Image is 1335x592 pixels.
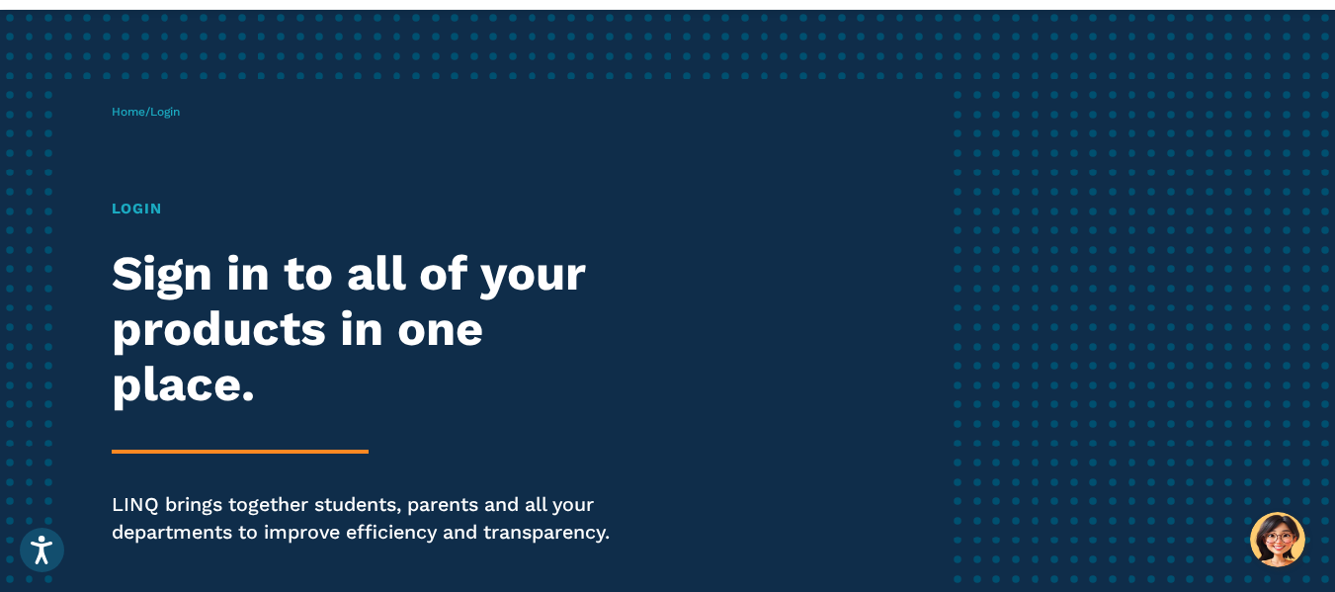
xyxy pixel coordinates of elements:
span: / [112,105,180,119]
span: Login [150,105,180,119]
a: Home [112,105,145,119]
h1: Login [112,198,626,220]
button: Hello, have a question? Let’s chat. [1250,512,1305,567]
p: LINQ brings together students, parents and all your departments to improve efficiency and transpa... [112,491,626,547]
h2: Sign in to all of your products in one place. [112,246,626,412]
